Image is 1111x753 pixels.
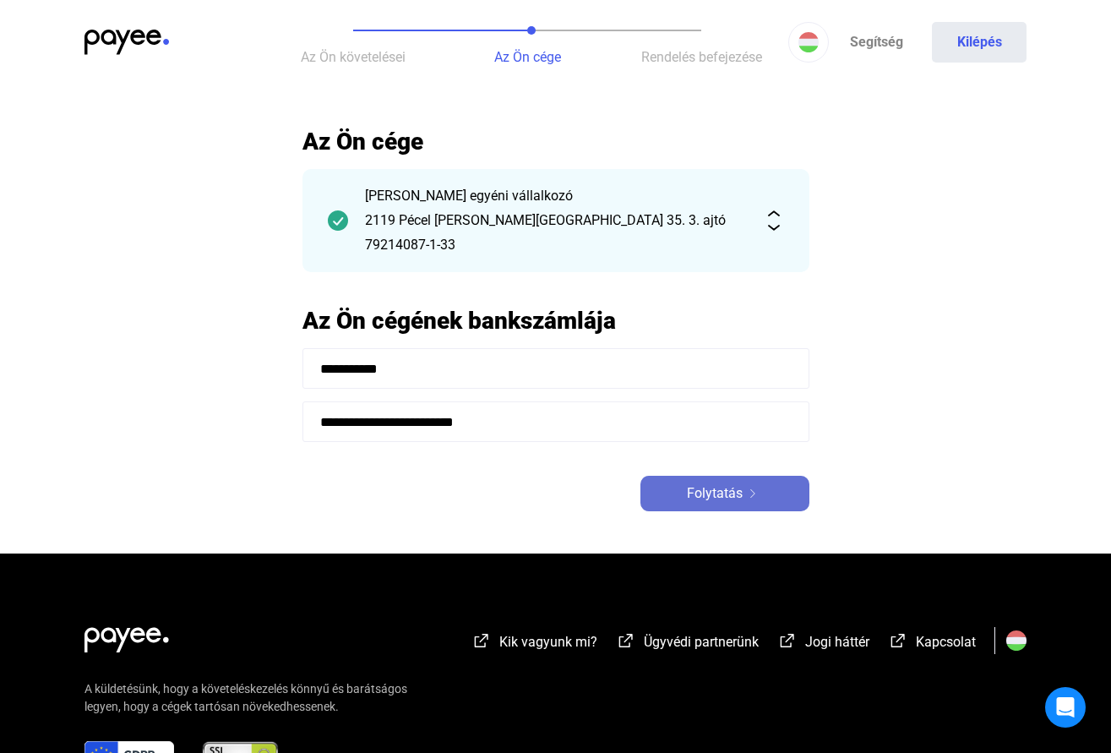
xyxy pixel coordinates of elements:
[301,49,406,65] span: Az Ön követelései
[829,22,923,63] a: Segítség
[743,489,763,498] img: arrow-right-white
[1006,630,1027,651] img: HU.svg
[777,636,869,652] a: external-link-whiteJogi háttér
[471,632,492,649] img: external-link-white
[616,636,759,652] a: external-link-whiteÜgyvédi partnerünk
[302,306,809,336] h2: Az Ön cégének bankszámlája
[764,210,784,231] img: expand
[888,636,976,652] a: external-link-whiteKapcsolat
[84,30,169,55] img: payee-logo
[365,235,747,255] div: 79214087-1-33
[888,632,908,649] img: external-link-white
[328,210,348,231] img: checkmark-darker-green-circle
[616,632,636,649] img: external-link-white
[365,186,747,206] div: [PERSON_NAME] egyéni vállalkozó
[471,636,597,652] a: external-link-whiteKik vagyunk mi?
[687,483,743,504] span: Folytatás
[932,22,1027,63] button: Kilépés
[644,634,759,650] span: Ügyvédi partnerünk
[916,634,976,650] span: Kapcsolat
[777,632,798,649] img: external-link-white
[1045,687,1086,728] div: Open Intercom Messenger
[788,22,829,63] button: HU
[499,634,597,650] span: Kik vagyunk mi?
[641,49,762,65] span: Rendelés befejezése
[798,32,819,52] img: HU
[365,210,747,231] div: 2119 Pécel [PERSON_NAME][GEOGRAPHIC_DATA] 35. 3. ajtó
[640,476,809,511] button: Folytatásarrow-right-white
[84,618,169,652] img: white-payee-white-dot.svg
[805,634,869,650] span: Jogi háttér
[302,127,809,156] h2: Az Ön cége
[494,49,561,65] span: Az Ön cége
